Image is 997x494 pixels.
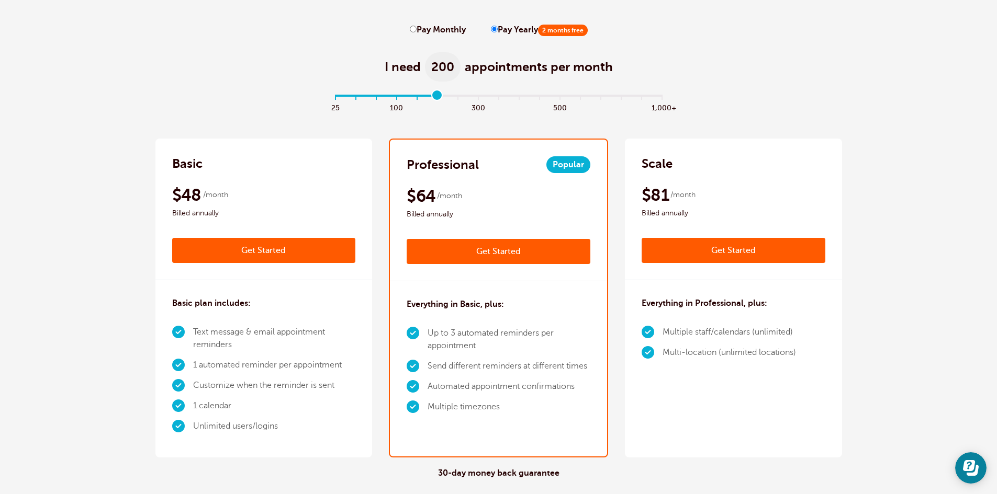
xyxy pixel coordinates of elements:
a: Get Started [407,239,590,264]
li: Multiple staff/calendars (unlimited) [663,322,796,342]
input: Pay Yearly2 months free [491,26,498,32]
span: I need [385,59,421,75]
h2: Scale [642,155,673,172]
h3: Basic plan includes: [172,297,251,309]
span: 100 [386,101,407,113]
span: 200 [425,52,461,82]
span: 25 [325,101,345,113]
li: Unlimited users/logins [193,416,356,436]
h2: Professional [407,156,479,173]
li: Automated appointment confirmations [428,376,590,397]
span: 500 [550,101,570,113]
iframe: Resource center [955,452,987,484]
label: Pay Monthly [410,25,466,35]
li: 1 calendar [193,396,356,416]
span: Billed annually [172,207,356,220]
span: $81 [642,185,669,205]
span: Billed annually [642,207,825,220]
h3: Everything in Basic, plus: [407,298,504,311]
span: Billed annually [407,208,590,221]
a: Get Started [172,238,356,263]
span: /month [203,189,228,201]
span: 300 [468,101,488,113]
li: Text message & email appointment reminders [193,322,356,355]
span: Popular [546,156,590,173]
label: Pay Yearly [491,25,588,35]
li: Up to 3 automated reminders per appointment [428,323,590,356]
span: $64 [407,186,435,206]
span: /month [437,190,462,202]
li: Multi-location (unlimited locations) [663,342,796,363]
span: appointments per month [465,59,613,75]
li: Multiple timezones [428,397,590,417]
span: /month [670,189,696,201]
li: 1 automated reminder per appointment [193,355,356,375]
a: Get Started [642,238,825,263]
h3: Everything in Professional, plus: [642,297,767,309]
span: $48 [172,185,201,205]
span: 1,000+ [652,101,672,113]
h2: Basic [172,155,203,172]
li: Customize when the reminder is sent [193,375,356,396]
li: Send different reminders at different times [428,356,590,376]
span: 2 months free [538,25,588,36]
h4: 30-day money back guarantee [438,468,559,478]
input: Pay Monthly [410,26,417,32]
